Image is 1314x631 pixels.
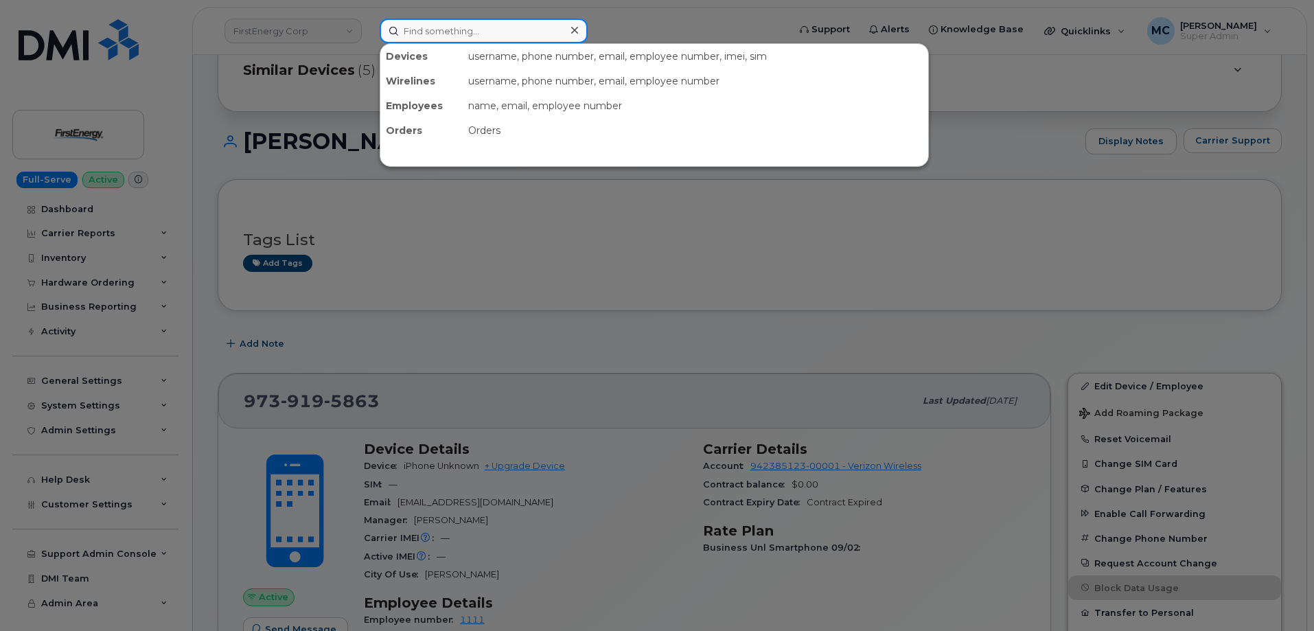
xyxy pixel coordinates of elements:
[380,69,463,93] div: Wirelines
[463,93,928,118] div: name, email, employee number
[380,19,588,43] input: Find something...
[463,44,928,69] div: username, phone number, email, employee number, imei, sim
[463,69,928,93] div: username, phone number, email, employee number
[380,118,463,143] div: Orders
[1254,571,1304,621] iframe: Messenger Launcher
[463,118,928,143] div: Orders
[380,93,463,118] div: Employees
[380,44,463,69] div: Devices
